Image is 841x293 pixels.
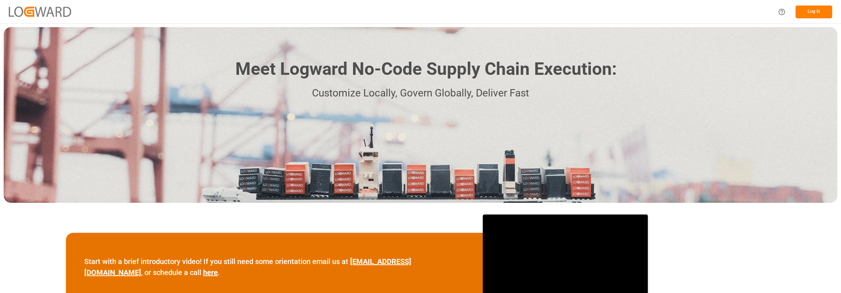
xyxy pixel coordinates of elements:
a: here [203,268,218,277]
button: Help Center [774,4,790,20]
button: Log In [796,6,832,18]
h1: Meet Logward No-Code Supply Chain Execution: [235,56,617,82]
p: Start with a brief introductory video! If you still need some orientation email us at , or schedu... [84,256,464,278]
img: Logward_new_orange.png [9,7,71,17]
p: Customize Locally, Govern Globally, Deliver Fast [224,85,617,102]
